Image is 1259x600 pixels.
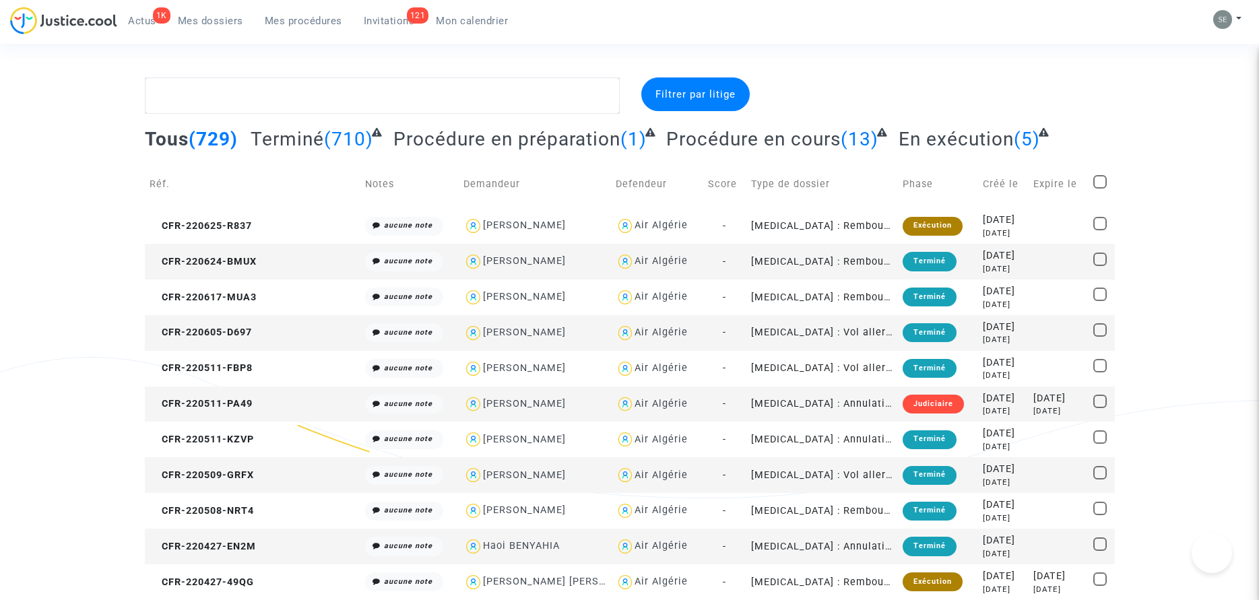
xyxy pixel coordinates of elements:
div: [DATE] [983,391,1024,406]
img: icon-user.svg [616,323,635,343]
a: 121Invitations [353,11,426,31]
span: CFR-220508-NRT4 [150,505,254,516]
span: (5) [1014,128,1040,150]
span: Actus [128,15,156,27]
img: icon-user.svg [463,252,483,271]
div: [DATE] [1033,569,1084,584]
span: (710) [324,128,373,150]
i: aucune note [384,221,432,230]
img: icon-user.svg [616,465,635,485]
div: [PERSON_NAME] [483,504,566,516]
i: aucune note [384,292,432,301]
span: En exécution [899,128,1014,150]
img: icon-user.svg [463,465,483,485]
img: icon-user.svg [616,216,635,236]
td: [MEDICAL_DATA] : Vol aller-retour annulé [746,315,898,351]
span: (1) [620,128,647,150]
div: [PERSON_NAME] [483,327,566,338]
span: - [723,327,726,338]
div: Air Algérie [635,469,688,481]
i: aucune note [384,506,432,514]
span: - [723,362,726,374]
span: CFR-220617-MUA3 [150,292,257,303]
div: [DATE] [983,533,1024,548]
span: - [723,576,726,588]
img: icon-user.svg [463,572,483,592]
span: CFR-220511-KZVP [150,434,254,445]
img: icon-user.svg [463,359,483,378]
div: [DATE] [983,334,1024,345]
span: CFR-220509-GRFX [150,469,254,481]
span: - [723,469,726,481]
img: icon-user.svg [616,430,635,449]
td: Notes [360,160,459,208]
img: icon-user.svg [463,395,483,414]
div: Air Algérie [635,255,688,267]
div: 121 [407,7,429,24]
img: icon-user.svg [616,501,635,521]
i: aucune note [384,434,432,443]
img: icon-user.svg [463,288,483,307]
div: Air Algérie [635,220,688,231]
img: icon-user.svg [616,252,635,271]
td: [MEDICAL_DATA] : Remboursement d'avoir suite à une annulation de vol [746,564,898,600]
td: Réf. [145,160,361,208]
div: Air Algérie [635,362,688,374]
div: Haoi BENYAHIA [483,540,560,552]
div: [DATE] [983,584,1024,595]
span: Mes procédures [265,15,342,27]
i: aucune note [384,470,432,479]
a: Mes procédures [254,11,353,31]
span: CFR-220605-D697 [150,327,252,338]
td: Score [703,160,746,208]
div: [DATE] [983,370,1024,381]
i: aucune note [384,257,432,265]
span: - [723,220,726,232]
span: CFR-220427-EN2M [150,541,256,552]
div: [DATE] [983,569,1024,584]
div: Terminé [903,252,957,271]
i: aucune note [384,399,432,408]
span: Invitations [364,15,415,27]
div: [PERSON_NAME] [483,255,566,267]
span: - [723,398,726,409]
span: Mes dossiers [178,15,243,27]
td: [MEDICAL_DATA] : Annulation de vol vers ou depuis la [GEOGRAPHIC_DATA] [746,422,898,457]
span: (13) [841,128,878,150]
span: (729) [189,128,238,150]
div: Air Algérie [635,398,688,409]
i: aucune note [384,541,432,550]
div: [DATE] [983,548,1024,560]
div: Terminé [903,359,957,378]
span: CFR-220427-49QG [150,576,254,588]
td: [MEDICAL_DATA] : Remboursement d'avoir suite à une annulation de vol [746,244,898,279]
div: [DATE] [983,299,1024,310]
div: Air Algérie [635,576,688,587]
div: [DATE] [983,512,1024,524]
span: - [723,256,726,267]
div: [DATE] [1033,391,1084,406]
div: [PERSON_NAME] [483,434,566,445]
div: [DATE] [983,263,1024,275]
a: 1KActus [117,11,167,31]
img: icon-user.svg [616,572,635,592]
img: icon-user.svg [616,288,635,307]
span: - [723,434,726,445]
div: 1K [153,7,170,24]
div: Terminé [903,502,957,521]
div: Exécution [903,217,963,236]
span: - [723,505,726,516]
div: [DATE] [983,356,1024,370]
td: [MEDICAL_DATA] : Annulation de vol vers ou depuis la [GEOGRAPHIC_DATA] [746,529,898,564]
div: Air Algérie [635,327,688,338]
div: [DATE] [983,426,1024,441]
img: icon-user.svg [616,537,635,556]
div: [DATE] [983,441,1024,453]
span: Tous [145,128,189,150]
img: icon-user.svg [463,430,483,449]
td: Demandeur [459,160,610,208]
div: [DATE] [983,405,1024,417]
i: aucune note [384,577,432,586]
div: Exécution [903,572,963,591]
td: Defendeur [611,160,703,208]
